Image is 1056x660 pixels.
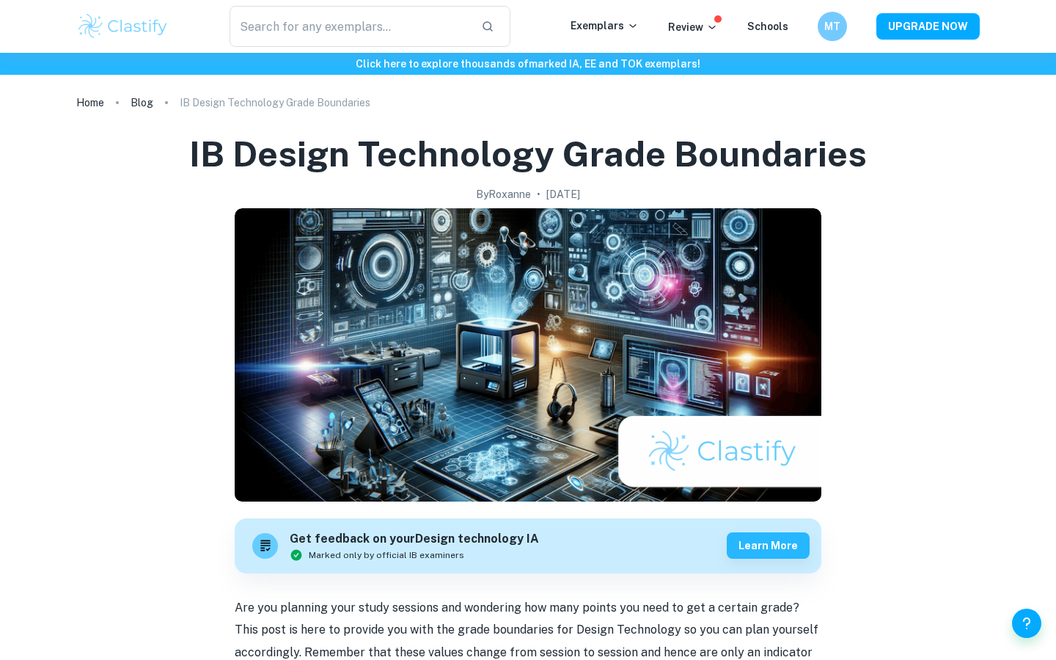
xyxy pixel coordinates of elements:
[476,186,531,202] h2: By Roxanne
[131,92,153,113] a: Blog
[824,18,841,34] h6: MT
[546,186,580,202] h2: [DATE]
[3,56,1053,72] h6: Click here to explore thousands of marked IA, EE and TOK exemplars !
[818,12,847,41] button: MT
[235,208,821,502] img: IB Design Technology Grade Boundaries cover image
[668,19,718,35] p: Review
[76,92,104,113] a: Home
[571,18,639,34] p: Exemplars
[76,12,169,41] img: Clastify logo
[189,131,867,177] h1: IB Design Technology Grade Boundaries
[235,518,821,573] a: Get feedback on yourDesign technology IAMarked only by official IB examinersLearn more
[537,186,540,202] p: •
[1012,609,1041,638] button: Help and Feedback
[727,532,810,559] button: Learn more
[180,95,370,111] p: IB Design Technology Grade Boundaries
[290,530,539,549] h6: Get feedback on your Design technology IA
[309,549,464,562] span: Marked only by official IB examiners
[747,21,788,32] a: Schools
[876,13,980,40] button: UPGRADE NOW
[230,6,469,47] input: Search for any exemplars...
